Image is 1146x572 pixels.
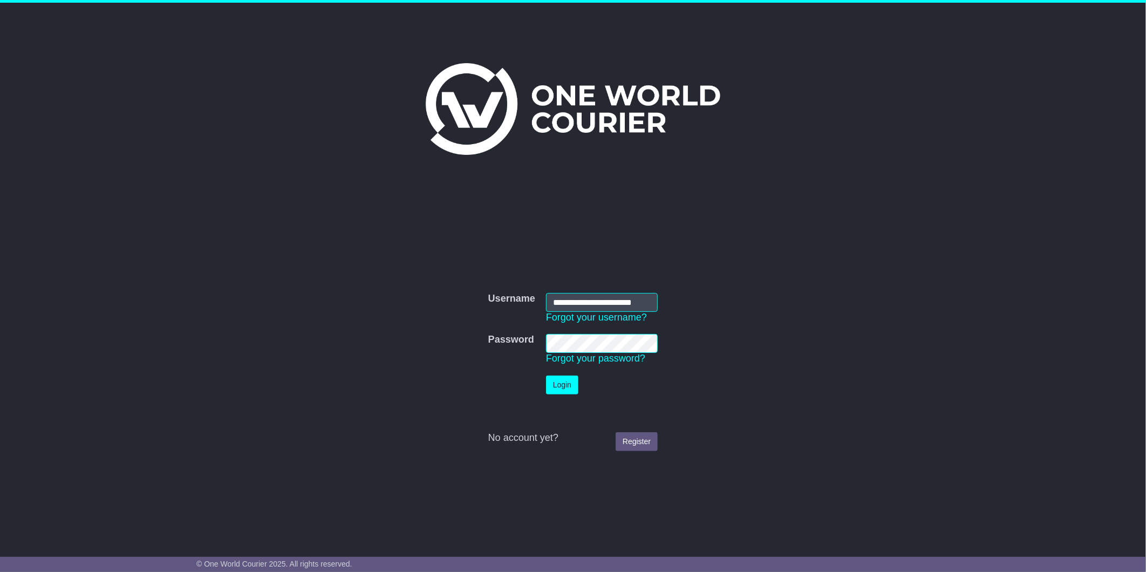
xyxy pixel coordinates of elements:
a: Register [616,432,658,451]
a: Forgot your password? [546,353,645,364]
a: Forgot your username? [546,312,647,323]
div: No account yet? [488,432,658,444]
button: Login [546,376,578,394]
label: Password [488,334,534,346]
img: One World [426,63,720,155]
label: Username [488,293,535,305]
span: © One World Courier 2025. All rights reserved. [196,560,352,568]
